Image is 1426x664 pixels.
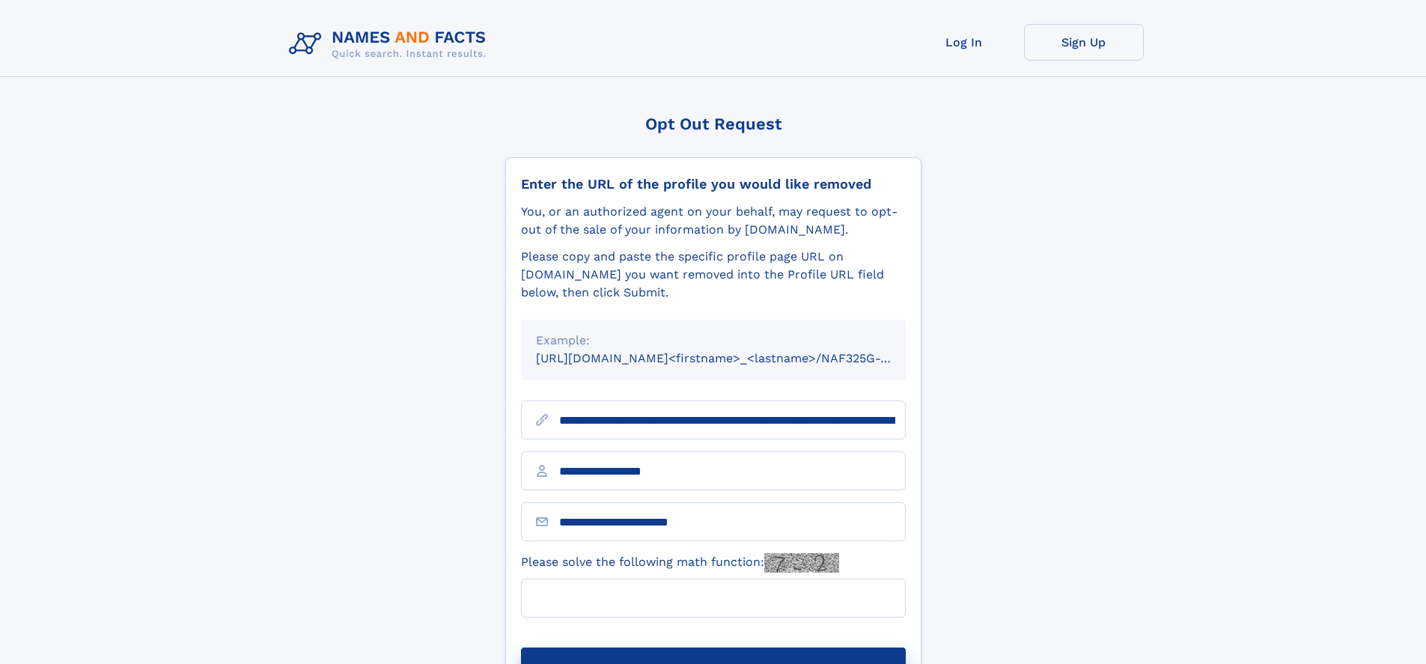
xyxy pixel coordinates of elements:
div: Opt Out Request [505,115,921,133]
div: Please copy and paste the specific profile page URL on [DOMAIN_NAME] you want removed into the Pr... [521,248,906,302]
label: Please solve the following math function: [521,553,839,573]
small: [URL][DOMAIN_NAME]<firstname>_<lastname>/NAF325G-xxxxxxxx [536,351,934,365]
div: Enter the URL of the profile you would like removed [521,176,906,192]
div: You, or an authorized agent on your behalf, may request to opt-out of the sale of your informatio... [521,203,906,239]
a: Sign Up [1024,24,1144,61]
div: Example: [536,332,891,350]
a: Log In [904,24,1024,61]
img: Logo Names and Facts [283,24,499,64]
